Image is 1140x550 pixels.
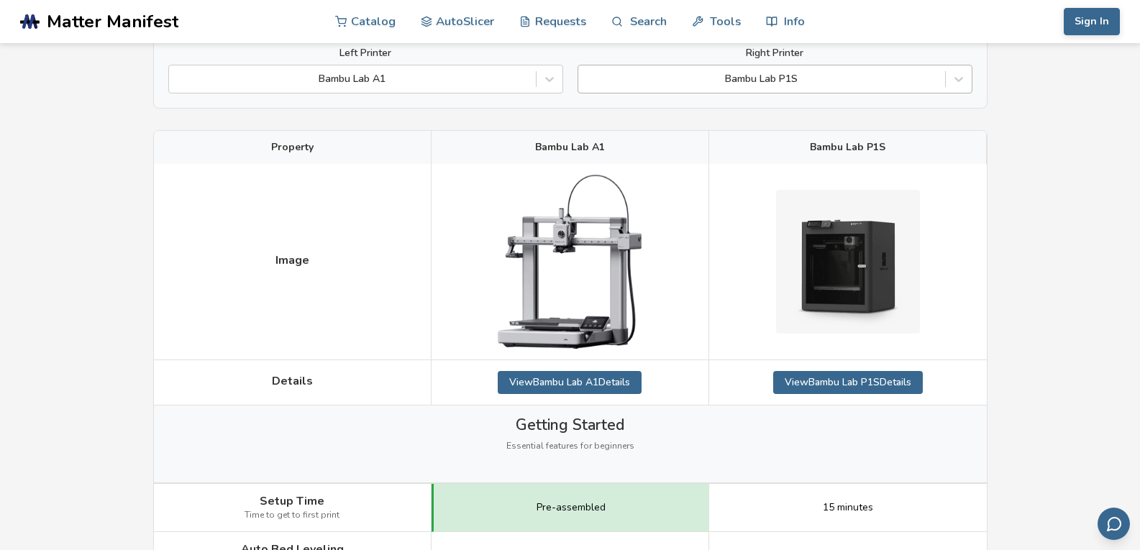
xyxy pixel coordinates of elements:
span: 15 minutes [823,502,873,513]
input: Bambu Lab A1 [176,73,179,85]
span: Matter Manifest [47,12,178,32]
label: Right Printer [578,47,972,59]
input: Bambu Lab P1S [585,73,588,85]
button: Send feedback via email [1098,508,1130,540]
span: Setup Time [260,495,324,508]
span: Property [271,142,314,153]
span: Details [272,375,313,388]
label: Left Printer [168,47,563,59]
button: Sign In [1064,8,1120,35]
span: Essential features for beginners [506,441,634,452]
span: Bambu Lab A1 [535,142,605,153]
span: Pre-assembled [537,502,606,513]
span: Time to get to first print [245,510,339,521]
img: Bambu Lab A1 [498,175,642,348]
span: Image [275,254,309,267]
span: Bambu Lab P1S [810,142,885,153]
a: ViewBambu Lab P1SDetails [773,371,923,394]
span: Getting Started [516,416,624,434]
a: ViewBambu Lab A1Details [498,371,642,394]
img: Bambu Lab P1S [776,190,920,334]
